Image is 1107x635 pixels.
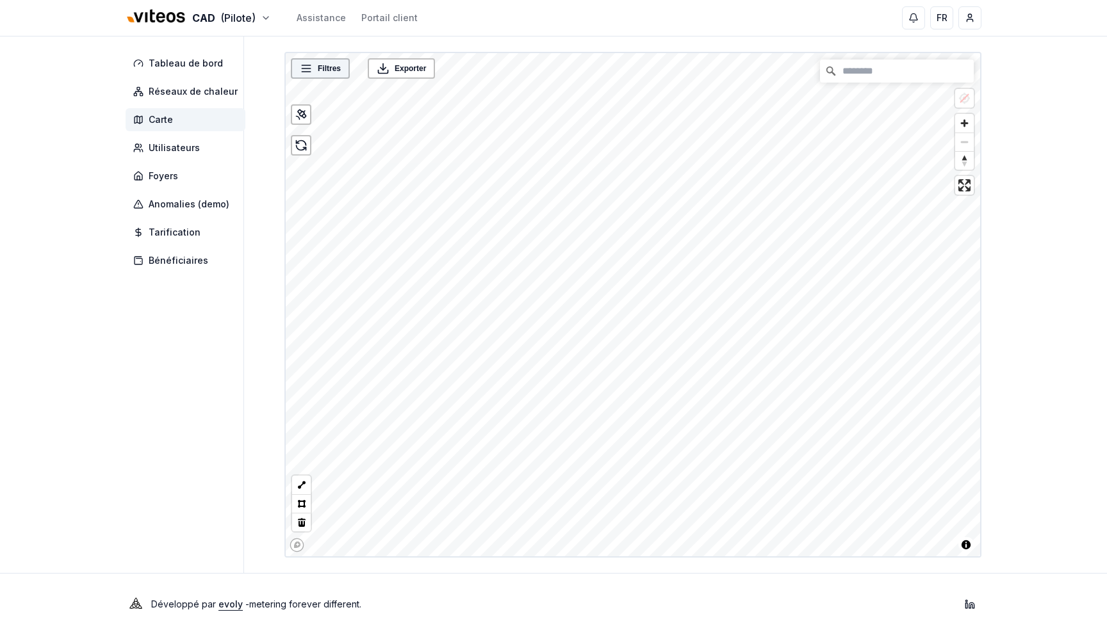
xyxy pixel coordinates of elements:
span: Foyers [149,170,178,182]
a: Portail client [361,12,418,24]
span: Anomalies (demo) [149,198,229,211]
span: CAD [192,10,215,26]
button: Zoom out [955,133,974,151]
span: Reset bearing to north [955,152,974,170]
span: Exporter [395,62,426,75]
button: Zoom in [955,114,974,133]
a: Tableau de bord [126,52,250,75]
span: Réseaux de chaleur [149,85,238,98]
a: Réseaux de chaleur [126,80,250,103]
button: Toggle attribution [958,537,974,552]
span: (Pilote) [220,10,256,26]
button: LineString tool (l) [292,476,311,494]
button: Delete [292,513,311,531]
span: Tarification [149,226,201,239]
a: Tarification [126,221,250,244]
button: Enter fullscreen [955,176,974,195]
a: Mapbox homepage [290,538,304,552]
button: CAD(Pilote) [126,4,271,32]
a: Bénéficiaires [126,249,250,272]
a: Foyers [126,165,250,188]
span: Carte [149,113,173,126]
span: FR [937,12,947,24]
a: Utilisateurs [126,136,250,159]
p: Développé par - metering forever different . [151,595,361,613]
button: FR [930,6,953,29]
a: evoly [218,599,243,609]
button: Reset bearing to north [955,151,974,170]
button: Location not available [955,89,974,108]
span: Tableau de bord [149,57,223,70]
a: Assistance [297,12,346,24]
span: Utilisateurs [149,141,200,154]
img: Evoly Logo [126,594,146,615]
input: Chercher [820,60,974,83]
a: Anomalies (demo) [126,193,250,216]
canvas: Map [286,53,983,559]
button: Polygon tool (p) [292,494,311,513]
span: Filtres [318,62,341,75]
a: Carte [126,108,250,131]
img: Viteos - CAD Logo [126,1,187,32]
span: Bénéficiaires [149,254,208,267]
